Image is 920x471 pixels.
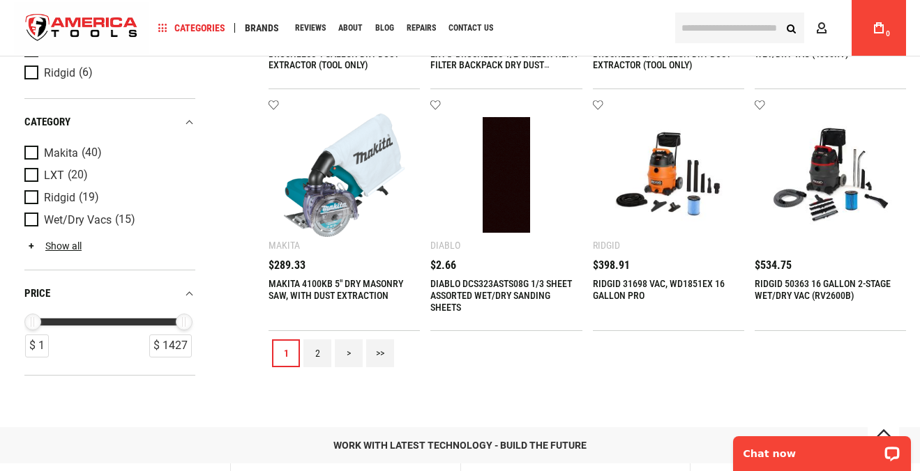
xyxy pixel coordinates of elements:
img: America Tools [14,2,149,54]
a: MAKITA 4100KB 5" DRY MASONRY SAW, WITH DUST EXTRACTION [269,278,403,301]
span: 0 [886,30,890,38]
div: Diablo [430,240,460,251]
a: Makita (40) [24,146,192,161]
div: price [24,284,195,303]
span: Categories [158,23,225,33]
a: Repairs [400,19,442,38]
span: (20) [68,169,88,181]
span: Wet/Dry Vacs [44,214,112,226]
div: category [24,113,195,132]
img: DIABLO DCS323ASTS08G 1/3 SHEET ASSORTED WET/DRY SANDING SHEETS [444,114,568,237]
a: Ridgid (6) [24,65,192,81]
a: Ridgid (19) [24,190,192,206]
div: $ 1 [25,334,49,357]
span: $2.66 [430,260,456,271]
a: LXT (20) [24,168,192,183]
a: RIDGID 50313 4 GALLON PORTABLE WET/DRY VAC (4000RV) [755,36,895,59]
a: > [335,339,363,367]
a: Categories [152,19,232,38]
a: About [332,19,369,38]
a: store logo [14,2,149,54]
iframe: LiveChat chat widget [724,427,920,471]
div: Ridgid [593,240,620,251]
a: Brands [239,19,285,38]
span: About [338,24,363,32]
a: >> [366,339,394,367]
span: $289.33 [269,260,306,271]
a: DIABLO DCS323ASTS08G 1/3 SHEET ASSORTED WET/DRY SANDING SHEETS [430,278,572,313]
span: LXT [44,169,64,182]
span: (19) [79,192,99,203]
img: MAKITA 4100KB 5 [282,114,406,237]
div: Makita [269,240,300,251]
span: (15) [115,214,135,226]
span: (6) [79,67,93,79]
a: Blog [369,19,400,38]
span: Repairs [407,24,436,32]
span: Contact Us [448,24,493,32]
a: 1 [272,339,300,367]
a: Wet/Dry Vacs (15) [24,213,192,228]
span: Ridgid [44,192,75,204]
span: Brands [245,23,279,33]
a: RIDGID 31698 VAC, WD1851EX 16 GALLON PRO [593,278,725,301]
span: $398.91 [593,260,630,271]
button: Search [778,15,804,41]
a: 2 [303,339,331,367]
img: RIDGID 31698 VAC, WD1851EX 16 GALLON PRO [607,114,730,237]
a: Reviews [289,19,332,38]
div: $ 1427 [149,334,192,357]
span: $534.75 [755,260,792,271]
span: Makita [44,147,78,160]
span: Reviews [295,24,326,32]
span: Blog [375,24,394,32]
span: (40) [82,147,102,159]
span: Ridgid [44,67,75,79]
a: MAKITA XCV10PTX 36V (18V X2) LXT® BRUSHLESS 1/2 GALLON HEPA FILTER BACKPACK DRY DUST EXTRACTOR KI... [430,36,577,95]
a: Contact Us [442,19,499,38]
a: RIDGID 50363 16 GALLON 2-STAGE WET/DRY VAC (RV2600B) [755,278,891,301]
img: RIDGID 50363 16 GALLON 2-STAGE WET/DRY VAC (RV2600B) [769,114,892,237]
a: Show all [24,240,82,252]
